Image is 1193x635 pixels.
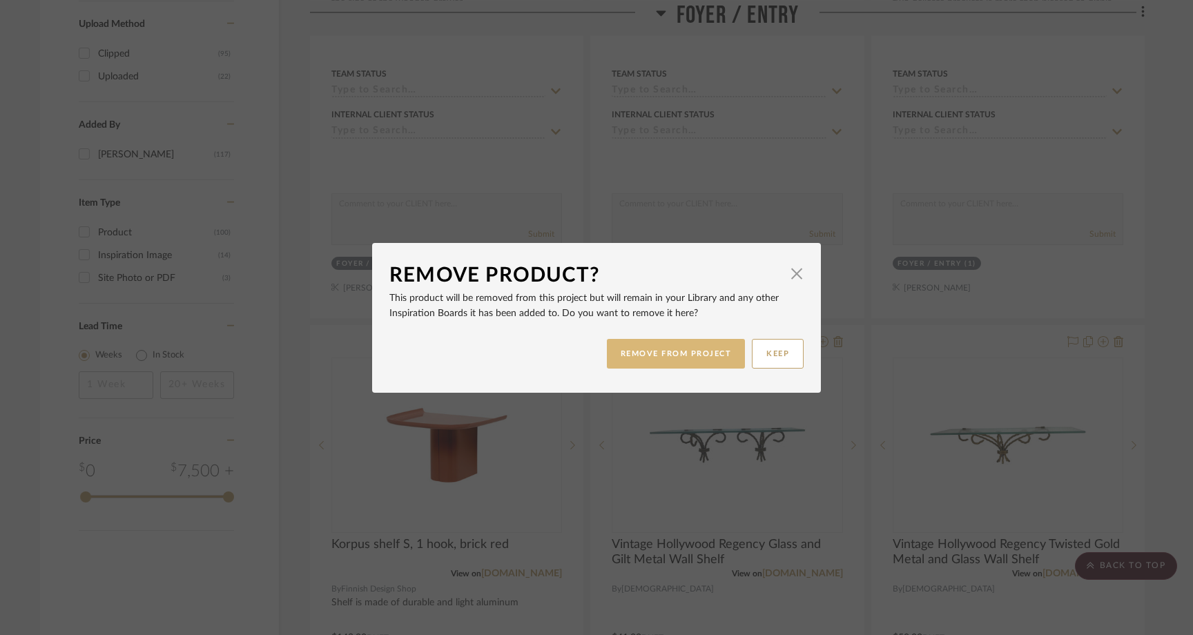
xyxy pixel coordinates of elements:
[783,260,811,288] button: Close
[389,291,804,321] p: This product will be removed from this project but will remain in your Library and any other Insp...
[389,260,783,291] div: Remove Product?
[389,260,804,291] dialog-header: Remove Product?
[752,339,804,369] button: KEEP
[607,339,746,369] button: REMOVE FROM PROJECT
